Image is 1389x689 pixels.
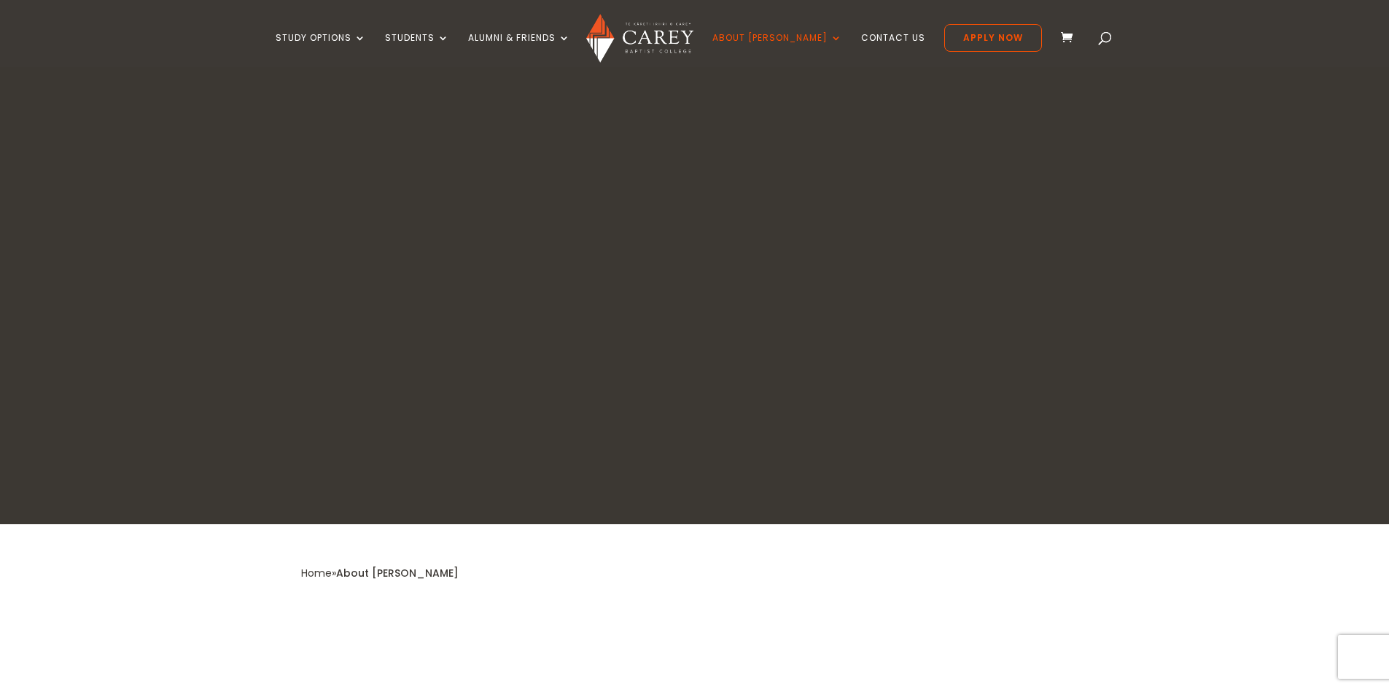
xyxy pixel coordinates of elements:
a: Alumni & Friends [468,33,570,67]
span: About [PERSON_NAME] [336,566,459,580]
img: Carey Baptist College [586,14,693,63]
a: Study Options [276,33,366,67]
a: About [PERSON_NAME] [712,33,842,67]
a: Home [301,566,332,580]
a: Students [385,33,449,67]
a: Contact Us [861,33,925,67]
a: Apply Now [944,24,1042,52]
span: » [301,566,459,580]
